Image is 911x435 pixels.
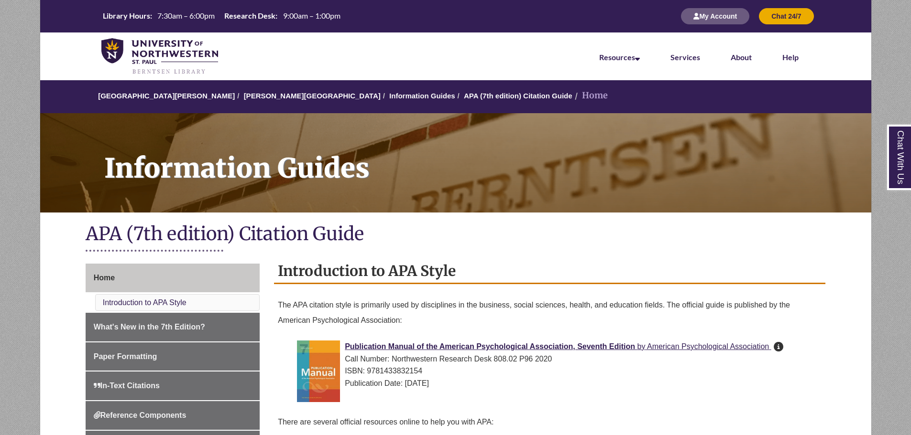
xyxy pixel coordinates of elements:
[86,313,260,341] a: What's New in the 7th Edition?
[86,401,260,430] a: Reference Components
[101,38,219,75] img: UNWSP Library Logo
[278,294,822,332] p: The APA citation style is primarily used by disciplines in the business, social sciences, health,...
[86,371,260,400] a: In-Text Citations
[759,12,813,20] a: Chat 24/7
[345,342,771,350] a: Publication Manual of the American Psychological Association, Seventh Edition by American Psychol...
[157,11,215,20] span: 7:30am – 6:00pm
[278,411,822,434] p: There are several official resources online to help you with APA:
[297,353,818,365] div: Call Number: Northwestern Research Desk 808.02 P96 2020
[98,92,235,100] a: [GEOGRAPHIC_DATA][PERSON_NAME]
[297,377,818,390] div: Publication Date: [DATE]
[94,274,115,282] span: Home
[99,11,154,21] th: Library Hours:
[274,259,825,284] h2: Introduction to APA Style
[782,53,799,62] a: Help
[94,323,205,331] span: What's New in the 7th Edition?
[681,12,749,20] a: My Account
[103,298,187,307] a: Introduction to APA Style
[94,352,157,361] span: Paper Formatting
[86,264,260,292] a: Home
[244,92,381,100] a: [PERSON_NAME][GEOGRAPHIC_DATA]
[670,53,700,62] a: Services
[86,222,826,247] h1: APA (7th edition) Citation Guide
[759,8,813,24] button: Chat 24/7
[99,11,344,21] table: Hours Today
[283,11,340,20] span: 9:00am – 1:00pm
[681,8,749,24] button: My Account
[599,53,640,62] a: Resources
[94,113,871,200] h1: Information Guides
[389,92,455,100] a: Information Guides
[86,342,260,371] a: Paper Formatting
[99,11,344,22] a: Hours Today
[94,382,160,390] span: In-Text Citations
[297,365,818,377] div: ISBN: 9781433832154
[572,89,608,103] li: Home
[647,342,769,350] span: American Psychological Association
[464,92,572,100] a: APA (7th edition) Citation Guide
[637,342,646,350] span: by
[94,411,187,419] span: Reference Components
[220,11,279,21] th: Research Desk:
[345,342,635,350] span: Publication Manual of the American Psychological Association, Seventh Edition
[40,113,871,212] a: Information Guides
[731,53,752,62] a: About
